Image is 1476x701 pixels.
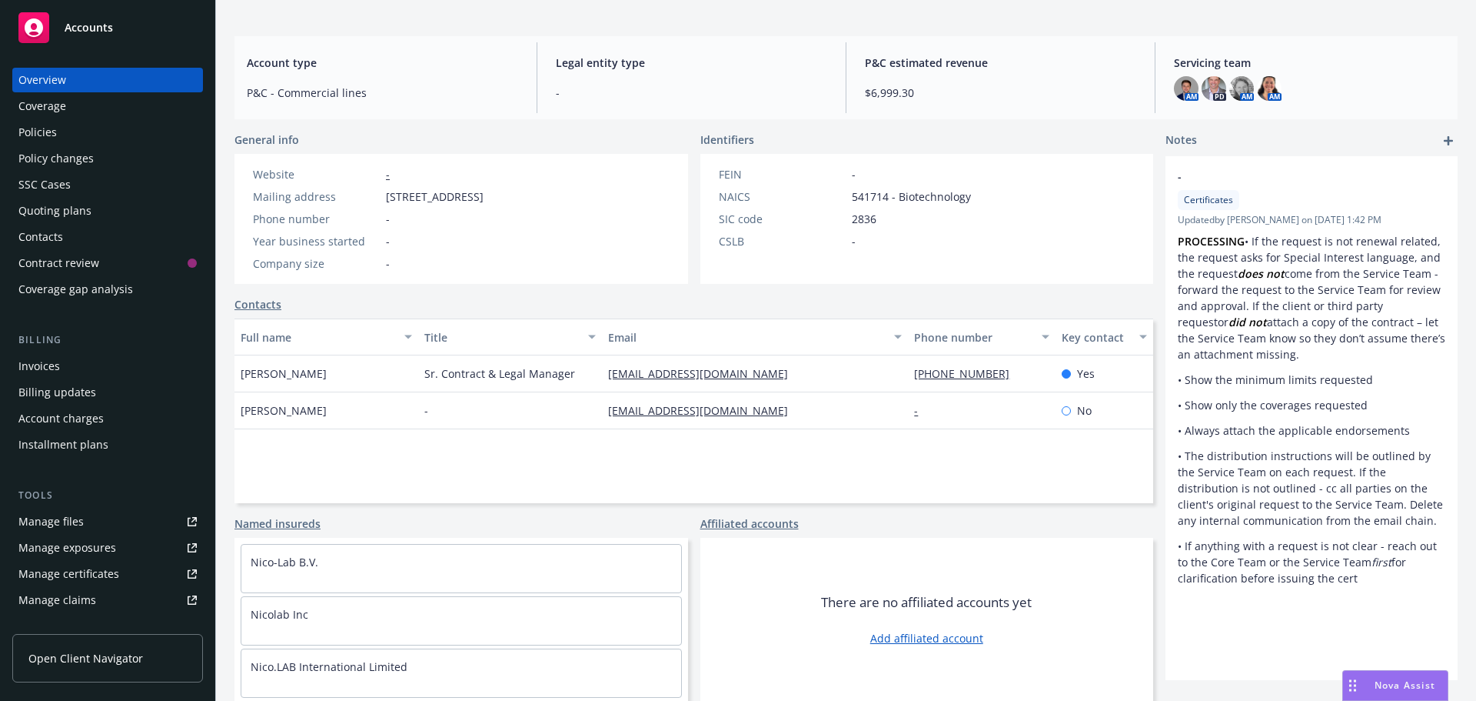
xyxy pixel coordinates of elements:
span: Notes [1165,132,1197,150]
div: Installment plans [18,432,108,457]
a: - [386,167,390,182]
a: Account charges [12,406,203,431]
span: Certificates [1184,193,1233,207]
div: Manage claims [18,588,96,613]
a: Named insureds [234,516,321,532]
em: does not [1238,266,1285,281]
a: Contract review [12,251,203,275]
a: Coverage gap analysis [12,277,203,302]
span: Open Client Navigator [28,650,143,666]
span: Updated by [PERSON_NAME] on [DATE] 1:42 PM [1178,213,1445,227]
div: Email [608,329,885,345]
div: Website [253,166,380,182]
a: Accounts [12,6,203,49]
span: 2836 [852,211,876,227]
div: Quoting plans [18,199,91,223]
a: [EMAIL_ADDRESS][DOMAIN_NAME] [608,366,800,381]
a: Policies [12,120,203,145]
a: Invoices [12,354,203,379]
span: $6,999.30 [865,85,1136,101]
div: Invoices [18,354,60,379]
div: Policies [18,120,57,145]
a: Contacts [12,225,203,249]
p: • Show the minimum limits requested [1178,372,1445,388]
div: Company size [253,255,380,272]
div: Tools [12,488,203,503]
div: Billing updates [18,380,96,405]
span: There are no affiliated accounts yet [821,593,1032,612]
img: photo [1202,76,1226,101]
button: Title [418,319,602,356]
p: • Show only the coverages requested [1178,397,1445,413]
a: Nico.LAB International Limited [251,659,407,674]
a: Coverage [12,94,203,119]
span: Account type [247,55,518,71]
div: Year business started [253,233,380,249]
span: - [386,211,390,227]
a: Quoting plans [12,199,203,223]
div: Manage BORs [18,614,91,639]
a: SSC Cases [12,172,203,197]
div: Manage certificates [18,562,119,586]
span: Accounts [65,22,113,34]
a: Overview [12,68,203,92]
span: Sr. Contract & Legal Manager [424,366,575,382]
a: add [1439,132,1458,150]
em: did not [1228,315,1267,329]
div: SSC Cases [18,172,71,197]
a: Policy changes [12,146,203,171]
a: Manage exposures [12,536,203,560]
span: No [1077,402,1092,419]
div: Billing [12,332,203,348]
img: photo [1229,76,1254,101]
a: Installment plans [12,432,203,457]
div: Coverage gap analysis [18,277,133,302]
div: Manage files [18,509,84,534]
a: Affiliated accounts [700,516,799,532]
div: Drag to move [1343,671,1362,700]
strong: PROCESSING [1178,234,1245,249]
span: Legal entity type [556,55,827,71]
p: • If anything with a request is not clear - reach out to the Core Team or the Service Team for cl... [1178,538,1445,586]
span: - [386,255,390,272]
div: Full name [241,329,395,345]
span: P&C estimated revenue [865,55,1136,71]
em: first [1371,555,1391,569]
a: Manage BORs [12,614,203,639]
div: Contract review [18,251,99,275]
span: Yes [1077,366,1095,382]
span: - [556,85,827,101]
a: Add affiliated account [870,630,983,646]
p: • Always attach the applicable endorsements [1178,422,1445,439]
div: SIC code [719,211,846,227]
div: FEIN [719,166,846,182]
button: Phone number [908,319,1055,356]
button: Email [602,319,908,356]
span: [PERSON_NAME] [241,366,327,382]
a: [PHONE_NUMBER] [914,366,1022,381]
div: Key contact [1062,329,1130,345]
a: Nicolab Inc [251,607,308,622]
button: Full name [234,319,418,356]
span: Identifiers [700,132,754,148]
span: Nova Assist [1375,679,1435,692]
span: - [852,166,856,182]
img: photo [1257,76,1282,101]
a: Contacts [234,296,281,312]
p: • The distribution instructions will be outlined by the Service Team on each request. If the dist... [1178,448,1445,529]
a: Manage claims [12,588,203,613]
div: Mailing address [253,189,380,205]
div: Overview [18,68,66,92]
span: - [424,402,428,419]
span: General info [234,132,299,148]
div: Manage exposures [18,536,116,560]
div: -CertificatesUpdatedby [PERSON_NAME] on [DATE] 1:42 PMPROCESSING• If the request is not renewal r... [1165,156,1458,599]
img: photo [1174,76,1198,101]
span: - [1178,169,1405,185]
div: Phone number [914,329,1032,345]
div: Phone number [253,211,380,227]
span: - [386,233,390,249]
div: Account charges [18,406,104,431]
span: 541714 - Biotechnology [852,189,971,205]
